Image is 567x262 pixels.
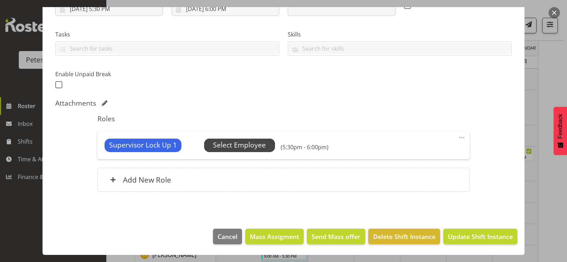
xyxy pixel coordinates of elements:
[554,107,567,155] button: Feedback - Show survey
[307,229,365,244] button: Send Mass offer
[172,2,279,16] input: Click to select...
[55,70,163,78] label: Enable Unpaid Break
[245,229,304,244] button: Mass Assigment
[213,229,242,244] button: Cancel
[213,140,266,150] span: Select Employee
[56,43,279,54] input: Search for tasks
[288,30,512,39] label: Skills
[311,232,360,241] span: Send Mass offer
[55,99,96,107] h5: Attachments
[443,229,517,244] button: Update Shift Instance
[288,43,511,54] input: Search for skills
[281,144,329,151] h6: (5:30pm - 6:00pm)
[250,232,299,241] span: Mass Assigment
[55,30,279,39] label: Tasks
[109,140,177,150] span: Supervisor Lock Up 1
[97,115,469,123] h5: Roles
[373,232,436,241] span: Delete Shift Instance
[123,175,171,184] h6: Add New Role
[448,232,513,241] span: Update Shift Instance
[218,232,237,241] span: Cancel
[368,229,440,244] button: Delete Shift Instance
[55,2,163,16] input: Click to select...
[557,114,563,139] span: Feedback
